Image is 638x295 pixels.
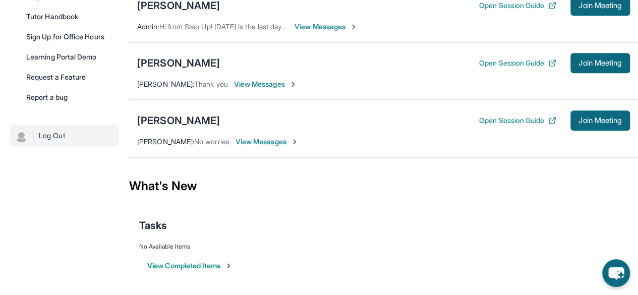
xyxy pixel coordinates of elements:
a: Sign Up for Office Hours [20,28,119,46]
div: What's New [129,164,638,208]
a: |Log Out [10,125,119,147]
span: View Messages [234,79,297,89]
span: Log Out [39,131,65,141]
span: Join Meeting [578,117,622,124]
span: View Messages [236,137,299,147]
span: View Messages [295,22,358,32]
button: Open Session Guide [479,1,556,11]
a: Request a Feature [20,68,119,86]
button: View Completed Items [147,261,233,271]
img: Chevron-Right [350,23,358,31]
span: No worries [194,137,229,146]
div: [PERSON_NAME] [137,56,220,70]
button: Open Session Guide [479,58,556,68]
span: Thank you [194,80,228,88]
span: [PERSON_NAME] : [137,137,194,146]
a: Report a bug [20,88,119,106]
a: Tutor Handbook [20,8,119,26]
div: No Available Items [139,243,628,251]
img: Chevron-Right [291,138,299,146]
span: Join Meeting [578,60,622,66]
span: Join Meeting [578,3,622,9]
span: Tasks [139,218,167,232]
a: Learning Portal Demo [20,48,119,66]
span: [PERSON_NAME] : [137,80,194,88]
div: [PERSON_NAME] [137,113,220,128]
button: Open Session Guide [479,115,556,126]
button: Join Meeting [570,110,630,131]
span: | [32,130,35,142]
button: chat-button [602,259,630,287]
span: Admin : [137,22,159,31]
button: Join Meeting [570,53,630,73]
img: user-img [14,129,28,143]
img: Chevron-Right [289,80,297,88]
